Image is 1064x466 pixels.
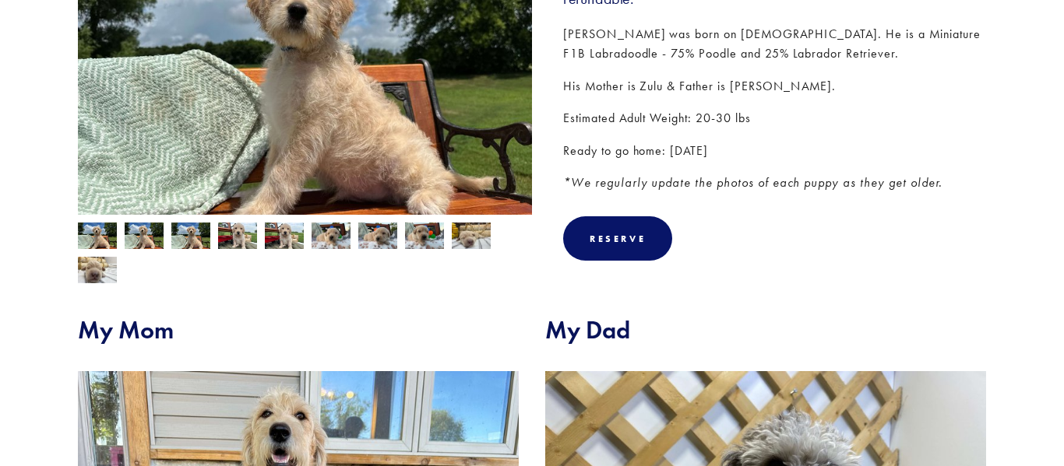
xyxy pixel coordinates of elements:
[78,256,117,286] img: Luke Skywalker 2.jpg
[563,76,986,96] p: His Mother is Zulu & Father is [PERSON_NAME].
[171,222,210,252] img: Luke Skywalker 10.jpg
[563,108,986,128] p: Estimated Adult Weight: 20-30 lbs
[358,222,397,251] img: Luke Skywalker 3.jpg
[78,222,117,252] img: Luke Skywalker 8.jpg
[265,222,304,252] img: Luke Skywalker 7.jpg
[545,315,986,345] h2: My Dad
[78,315,519,345] h2: My Mom
[218,222,257,252] img: Luke Skywalker 6.jpg
[563,24,986,64] p: [PERSON_NAME] was born on [DEMOGRAPHIC_DATA]. He is a Miniature F1B Labradoodle - 75% Poodle and ...
[563,216,672,261] div: Reserve
[563,175,942,190] em: *We regularly update the photos of each puppy as they get older.
[590,233,646,244] div: Reserve
[312,222,351,251] img: Luke Skywalker 5.jpg
[563,141,986,161] p: Ready to go home: [DATE]
[125,222,164,252] img: Luke Skywalker 9.jpg
[405,222,444,251] img: Luke Skywalker 4.jpg
[452,222,491,251] img: Luke Skywalker 1.jpg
